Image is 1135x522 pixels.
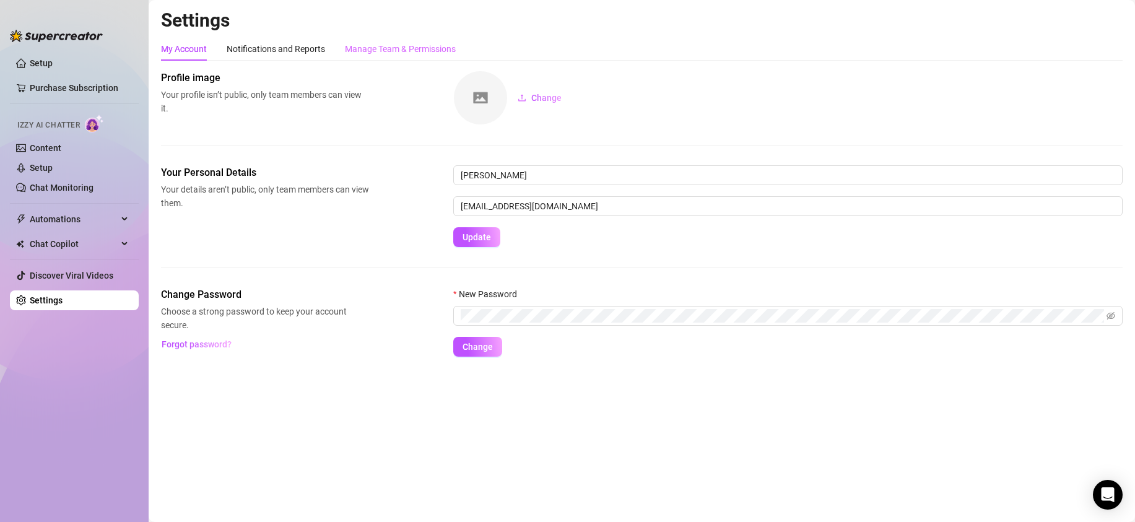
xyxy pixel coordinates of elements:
[162,339,232,349] span: Forgot password?
[454,71,507,124] img: square-placeholder.png
[453,287,525,301] label: New Password
[161,165,369,180] span: Your Personal Details
[463,232,491,242] span: Update
[16,214,26,224] span: thunderbolt
[161,334,232,354] button: Forgot password?
[453,337,502,357] button: Change
[508,88,572,108] button: Change
[453,227,500,247] button: Update
[518,94,526,102] span: upload
[17,120,80,131] span: Izzy AI Chatter
[345,42,456,56] div: Manage Team & Permissions
[30,295,63,305] a: Settings
[161,183,369,210] span: Your details aren’t public, only team members can view them.
[30,183,93,193] a: Chat Monitoring
[30,163,53,173] a: Setup
[453,196,1123,216] input: Enter new email
[16,240,24,248] img: Chat Copilot
[463,342,493,352] span: Change
[461,309,1104,323] input: New Password
[30,209,118,229] span: Automations
[85,115,104,133] img: AI Chatter
[531,93,562,103] span: Change
[161,42,207,56] div: My Account
[30,58,53,68] a: Setup
[30,78,129,98] a: Purchase Subscription
[10,30,103,42] img: logo-BBDzfeDw.svg
[1107,311,1115,320] span: eye-invisible
[227,42,325,56] div: Notifications and Reports
[161,287,369,302] span: Change Password
[453,165,1123,185] input: Enter name
[30,234,118,254] span: Chat Copilot
[161,305,369,332] span: Choose a strong password to keep your account secure.
[1093,480,1123,510] div: Open Intercom Messenger
[161,88,369,115] span: Your profile isn’t public, only team members can view it.
[30,271,113,281] a: Discover Viral Videos
[161,9,1123,32] h2: Settings
[30,143,61,153] a: Content
[161,71,369,85] span: Profile image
